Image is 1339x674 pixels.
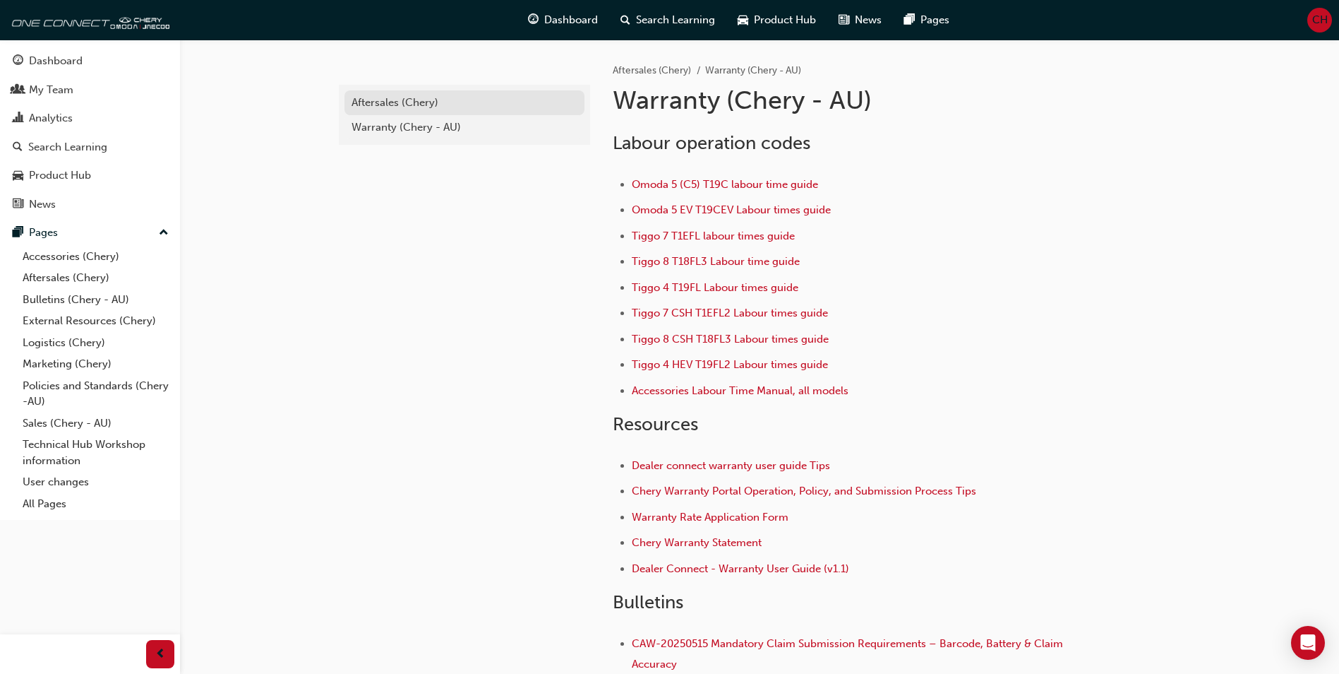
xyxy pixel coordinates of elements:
div: Product Hub [29,167,91,184]
a: Chery Warranty Statement [632,536,762,549]
span: guage-icon [13,55,23,68]
div: Open Intercom Messenger [1291,626,1325,660]
img: oneconnect [7,6,169,34]
a: Aftersales (Chery) [344,90,584,115]
span: Product Hub [754,12,816,28]
a: Policies and Standards (Chery -AU) [17,375,174,413]
span: people-icon [13,84,23,97]
a: Accessories (Chery) [17,246,174,268]
a: Omoda 5 EV T19CEV Labour times guide [632,203,831,216]
a: User changes [17,471,174,493]
span: prev-icon [155,646,166,663]
button: DashboardMy TeamAnalyticsSearch LearningProduct HubNews [6,45,174,220]
a: External Resources (Chery) [17,310,174,332]
a: Dealer connect warranty user guide Tips [632,459,830,472]
a: Marketing (Chery) [17,353,174,375]
a: pages-iconPages [893,6,961,35]
a: Warranty Rate Application Form [632,511,788,524]
a: Tiggo 7 CSH T1EFL2 Labour times guide [632,307,828,319]
a: Omoda 5 (C5) T19C labour time guide [632,178,818,191]
a: guage-iconDashboard [517,6,609,35]
span: Labour operation codes [613,132,810,154]
div: Analytics [29,110,73,126]
a: Logistics (Chery) [17,332,174,354]
span: search-icon [13,141,23,154]
a: My Team [6,77,174,103]
span: chart-icon [13,112,23,125]
a: Tiggo 4 T19FL Labour times guide [632,281,798,294]
div: My Team [29,82,73,98]
span: car-icon [13,170,23,182]
a: Tiggo 4 HEV T19FL2 Labour times guide [632,358,828,371]
span: up-icon [159,224,169,242]
a: Tiggo 8 CSH T18FL3 Labour times guide [632,333,829,345]
div: Warranty (Chery - AU) [352,119,577,136]
a: Technical Hub Workshop information [17,434,174,471]
button: CH [1307,8,1332,32]
a: news-iconNews [827,6,893,35]
div: News [29,196,56,213]
a: Product Hub [6,162,174,189]
span: Bulletins [613,591,683,613]
a: Accessories Labour Time Manual, all models [632,384,848,397]
span: News [855,12,882,28]
div: Dashboard [29,53,83,69]
a: Sales (Chery - AU) [17,413,174,434]
a: All Pages [17,493,174,515]
a: Bulletins (Chery - AU) [17,289,174,311]
div: Search Learning [28,139,107,155]
a: Tiggo 8 T18FL3 Labour time guide [632,255,800,268]
li: Warranty (Chery - AU) [705,63,801,79]
span: pages-icon [904,11,915,29]
div: Aftersales (Chery) [352,95,577,111]
span: pages-icon [13,227,23,240]
a: News [6,191,174,218]
h1: Warranty (Chery - AU) [613,85,1076,116]
span: guage-icon [528,11,539,29]
a: Aftersales (Chery) [613,64,691,76]
span: news-icon [839,11,849,29]
a: Warranty (Chery - AU) [344,115,584,140]
a: Chery Warranty Portal Operation, Policy, and Submission Process Tips [632,485,976,497]
a: Aftersales (Chery) [17,267,174,289]
a: CAW-20250515 Mandatory Claim Submission Requirements – Barcode, Battery & Claim Accuracy [632,637,1066,670]
button: Pages [6,220,174,246]
a: Analytics [6,105,174,131]
a: Dashboard [6,48,174,74]
a: Dealer Connect - Warranty User Guide (v1.1) [632,562,849,575]
span: news-icon [13,199,23,211]
span: Dashboard [544,12,598,28]
span: Resources [613,413,698,435]
a: Tiggo 7 T1EFL labour times guide [632,230,795,242]
span: car-icon [738,11,748,29]
a: Search Learning [6,134,174,160]
span: CH [1312,12,1328,28]
span: Pages [920,12,949,28]
a: search-iconSearch Learning [609,6,726,35]
span: Search Learning [636,12,715,28]
span: search-icon [620,11,630,29]
a: car-iconProduct Hub [726,6,827,35]
div: Pages [29,225,58,241]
